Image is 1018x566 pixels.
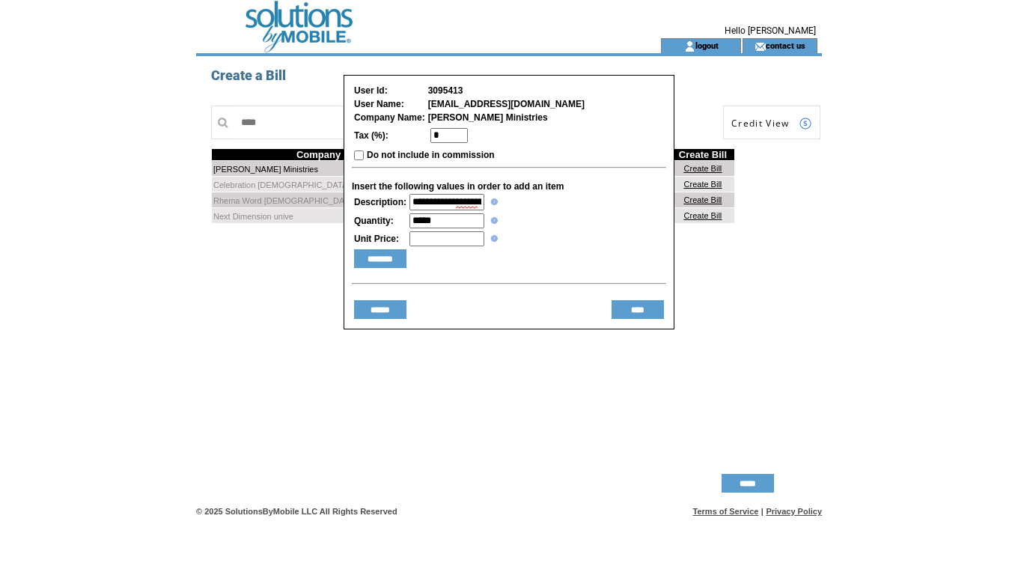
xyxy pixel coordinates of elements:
span: Company Name: [354,112,425,123]
span: 3095413 [428,85,463,96]
span: Unit Price: [354,234,399,244]
span: Quantity: [354,216,394,226]
img: help.gif [487,235,498,242]
span: Tax (%): [354,130,388,141]
span: User Id: [354,85,388,96]
span: [PERSON_NAME] Ministries [428,112,548,123]
img: help.gif [487,217,498,224]
span: Do not include in commission [367,150,495,160]
span: Insert the following values in order to add an item [352,181,564,192]
span: Description: [354,197,406,207]
span: [EMAIL_ADDRESS][DOMAIN_NAME] [428,99,585,109]
span: User Name: [354,99,404,109]
img: help.gif [487,198,498,205]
